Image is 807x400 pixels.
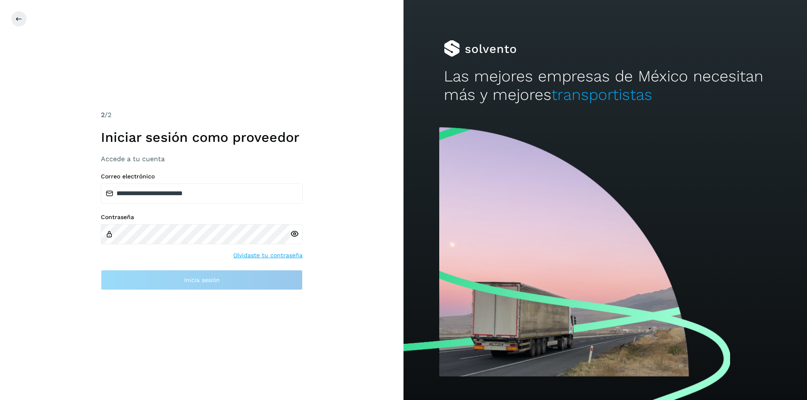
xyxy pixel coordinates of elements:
div: /2 [101,110,303,120]
span: transportistas [551,86,652,104]
span: Inicia sesión [184,277,220,283]
h3: Accede a tu cuenta [101,155,303,163]
span: 2 [101,111,105,119]
a: Olvidaste tu contraseña [233,251,303,260]
h2: Las mejores empresas de México necesitan más y mejores [444,67,767,105]
label: Contraseña [101,214,303,221]
h1: Iniciar sesión como proveedor [101,129,303,145]
label: Correo electrónico [101,173,303,180]
button: Inicia sesión [101,270,303,290]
